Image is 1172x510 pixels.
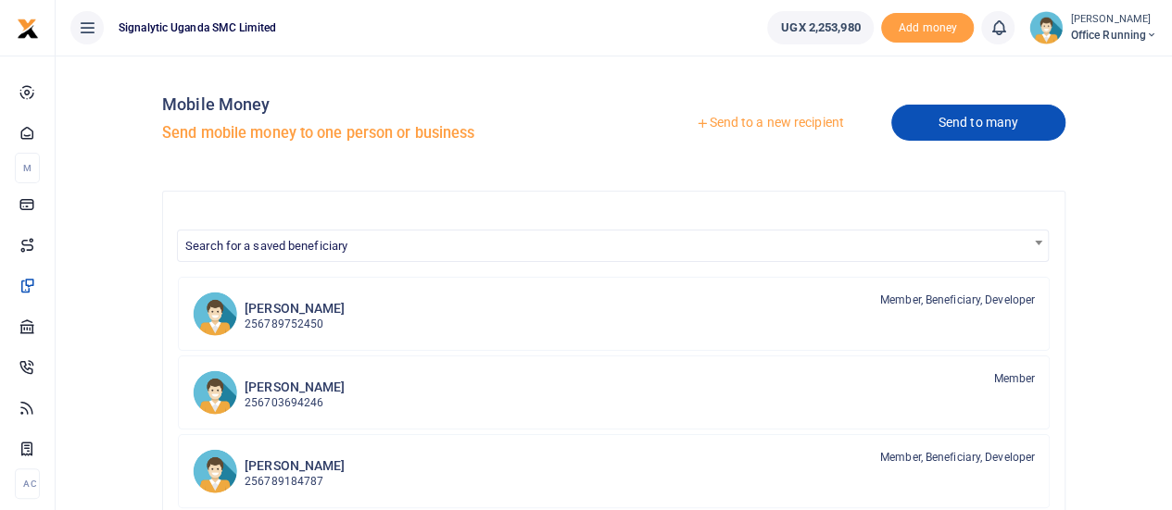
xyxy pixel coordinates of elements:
li: Toup your wallet [881,13,974,44]
a: NK [PERSON_NAME] 256703694246 Member [178,355,1050,429]
p: 256789184787 [245,473,345,491]
a: Add money [881,19,974,33]
a: logo-small logo-large logo-large [17,20,39,34]
span: Member, Beneficiary, Developer [880,449,1035,466]
span: Search for a saved beneficiary [178,230,1048,259]
span: Search for a saved beneficiary [177,230,1049,262]
h6: [PERSON_NAME] [245,458,345,474]
img: profile-user [1029,11,1063,44]
p: 256703694246 [245,394,345,412]
span: Member [993,370,1035,387]
a: Send to many [891,105,1065,141]
a: UGX 2,253,980 [767,11,874,44]
img: CT [193,292,237,336]
span: Member, Beneficiary, Developer [880,292,1035,308]
h4: Mobile Money [162,94,606,115]
li: M [15,153,40,183]
span: Signalytic Uganda SMC Limited [111,19,284,36]
a: CT [PERSON_NAME] 256789752450 Member, Beneficiary, Developer [178,277,1050,351]
img: JN [193,449,237,493]
span: UGX 2,253,980 [781,19,860,37]
a: JN [PERSON_NAME] 256789184787 Member, Beneficiary, Developer [178,434,1050,508]
li: Wallet ballance [760,11,881,44]
img: NK [193,370,237,415]
h5: Send mobile money to one person or business [162,124,606,143]
p: 256789752450 [245,316,345,333]
li: Ac [15,468,40,499]
h6: [PERSON_NAME] [245,379,345,395]
span: Add money [881,13,974,44]
span: Office Running [1070,27,1157,44]
a: Send to a new recipient [649,106,890,140]
a: profile-user [PERSON_NAME] Office Running [1029,11,1157,44]
small: [PERSON_NAME] [1070,12,1157,28]
span: Search for a saved beneficiary [185,239,347,253]
h6: [PERSON_NAME] [245,301,345,317]
img: logo-small [17,18,39,40]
